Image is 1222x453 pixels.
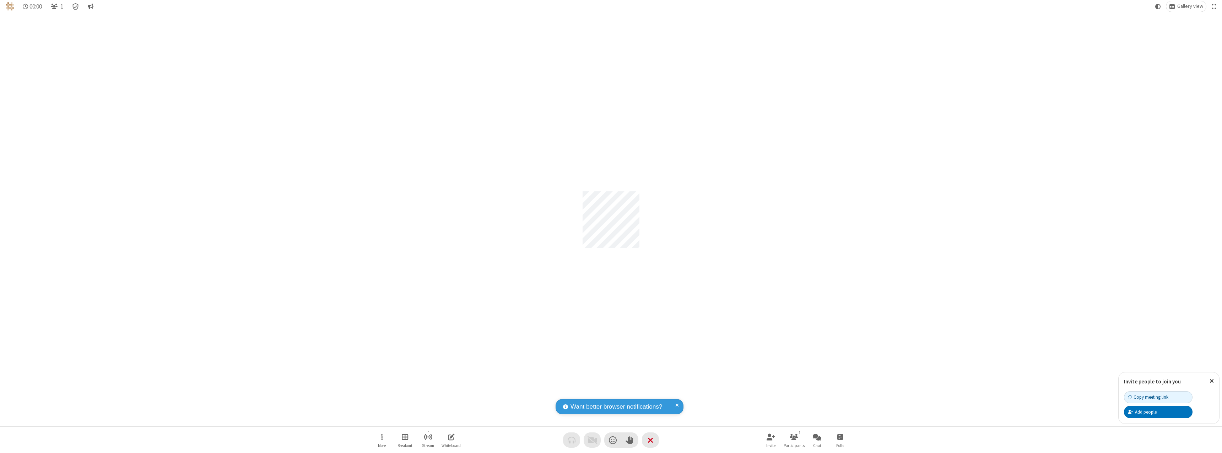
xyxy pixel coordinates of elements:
[371,430,393,450] button: Open menu
[422,443,434,448] span: Stream
[1128,394,1168,400] div: Copy meeting link
[760,430,782,450] button: Invite participants (⌘+Shift+I)
[766,443,775,448] span: Invite
[813,443,821,448] span: Chat
[784,443,805,448] span: Participants
[398,443,412,448] span: Breakout
[1124,406,1193,418] button: Add people
[440,430,462,450] button: Open shared whiteboard
[6,2,14,11] img: QA Selenium DO NOT DELETE OR CHANGE
[604,432,621,448] button: Send a reaction
[806,430,828,450] button: Open chat
[563,432,580,448] button: Audio problem - check your Internet connection or call by phone
[584,432,601,448] button: Video
[1124,391,1193,403] button: Copy meeting link
[442,443,461,448] span: Whiteboard
[20,1,45,12] div: Timer
[642,432,659,448] button: End or leave meeting
[1209,1,1220,12] button: Fullscreen
[836,443,844,448] span: Polls
[621,432,638,448] button: Raise hand
[829,430,851,450] button: Open poll
[48,1,66,12] button: Open participant list
[378,443,386,448] span: More
[1177,4,1203,9] span: Gallery view
[1166,1,1206,12] button: Change layout
[783,430,805,450] button: Open participant list
[797,430,803,436] div: 1
[1152,1,1164,12] button: Using system theme
[69,1,82,12] div: Meeting details Encryption enabled
[394,430,416,450] button: Manage Breakout Rooms
[417,430,439,450] button: Start streaming
[29,3,42,10] span: 00:00
[85,1,96,12] button: Conversation
[60,3,63,10] span: 1
[571,402,662,411] span: Want better browser notifications?
[1204,372,1219,390] button: Close popover
[1124,378,1181,385] label: Invite people to join you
